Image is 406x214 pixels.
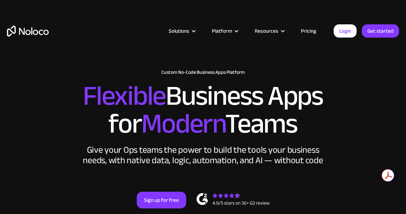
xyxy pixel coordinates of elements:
[81,145,325,166] div: Give your Ops teams the power to build the tools your business needs, with native data, logic, au...
[246,26,292,35] div: Resources
[169,26,189,35] div: Solutions
[212,26,232,35] div: Platform
[362,24,399,38] a: Get started
[292,26,325,35] a: Pricing
[137,192,186,208] a: Sign up for free
[83,70,166,122] span: Flexible
[160,26,203,35] div: Solutions
[203,26,246,35] div: Platform
[7,26,49,37] a: home
[7,70,399,75] h1: Custom No-Code Business Apps Platform
[255,26,278,35] div: Resources
[141,98,225,150] span: Modern
[7,82,399,138] h2: Business Apps for Teams
[334,24,357,38] a: Login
